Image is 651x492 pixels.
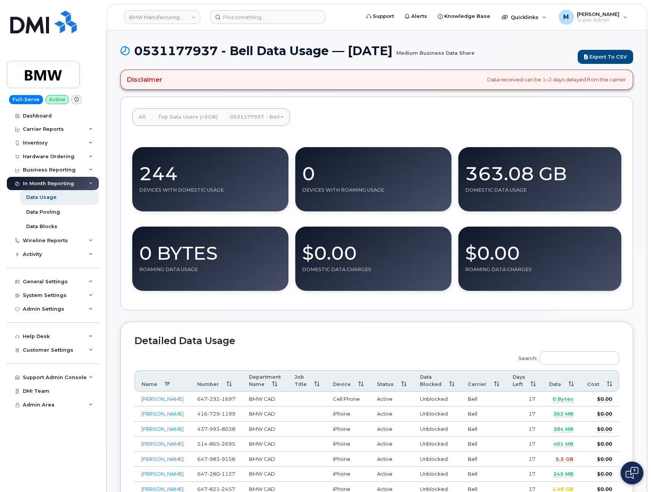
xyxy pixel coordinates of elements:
td: Active [370,422,413,437]
input: Search: [540,351,619,365]
td: Bell [461,452,506,467]
td: Active [370,392,413,407]
span: 401 MB [553,441,573,447]
div: 0 Bytes [139,233,282,267]
th: Data Blocked: activate to sort column ascending [413,370,461,392]
span: 647 [197,486,235,492]
small: Medium Business Data Share [396,44,475,56]
div: Roaming Data Usage [139,267,282,273]
span: 437 [197,426,235,432]
td: 17 [506,436,542,452]
td: Active [370,436,413,452]
img: Open chat [626,467,638,479]
h4: Disclaimer [127,76,162,83]
th: Days Left: activate to sort column ascending [506,370,542,392]
h2: Detailed Data Usage [135,336,619,346]
td: iPhone [326,406,370,422]
span: $0.00 [597,456,612,462]
div: 363.08 GB [465,154,615,187]
td: Bell [461,392,506,407]
span: $0.00 [597,441,612,447]
span: 647 [197,456,235,462]
td: Unblocked [413,392,461,407]
th: Department Name: activate to sort column ascending [242,370,288,392]
td: iPhone [326,452,370,467]
td: Bell [461,467,506,482]
span: 416 [197,411,235,417]
span: 2457 [220,486,235,492]
td: Active [370,467,413,482]
th: Device: activate to sort column ascending [326,370,370,392]
h1: 0531177937 - Bell Data Usage — [DATE] [120,44,574,57]
span: 292 [207,396,220,402]
div: Devices With Domestic Usage [139,187,282,193]
div: Devices With Roaming Usage [302,187,445,193]
th: Number: activate to sort column ascending [190,370,242,392]
td: Active [370,406,413,422]
td: BMW CAD [242,467,288,482]
th: Cost: activate to sort column ascending [580,370,619,392]
a: Top Data Users (>5GB) [152,109,224,125]
span: $0.00 [597,471,612,477]
span: 729 [207,411,220,417]
span: 0 Bytes [553,396,573,402]
a: [PERSON_NAME] [141,486,184,492]
div: 244 [139,154,282,187]
td: 17 [506,422,542,437]
a: All [133,109,152,125]
div: 0 [302,154,445,187]
span: 9158 [220,456,235,462]
td: Unblocked [413,406,461,422]
span: 821 [207,486,220,492]
span: 1199 [220,411,235,417]
div: $0.00 [465,233,615,267]
a: 0531177937 - Bell [224,109,290,125]
div: $0.00 [302,233,445,267]
span: 647 [197,396,235,402]
td: Unblocked [413,467,461,482]
a: Export to CSV [578,50,633,64]
label: Search: [513,346,619,368]
th: Data: activate to sort column ascending [542,370,580,392]
a: [PERSON_NAME] [141,426,184,432]
a: [PERSON_NAME] [141,471,184,477]
th: Status: activate to sort column ascending [370,370,413,392]
td: iPhone [326,422,370,437]
span: 514 [197,441,235,447]
td: 17 [506,467,542,482]
td: Unblocked [413,422,461,437]
div: Domestic Data Usage [465,187,615,193]
a: [PERSON_NAME] [141,456,184,462]
div: Data received can be 1–2 days delayed from the carrier. [120,70,633,89]
span: 983 [207,456,220,462]
td: BMW CAD [242,422,288,437]
td: Cell Phone [326,392,370,407]
td: 17 [506,392,542,407]
td: 17 [506,406,542,422]
a: [PERSON_NAME] [141,411,184,417]
th: Name: activate to sort column descending [135,370,190,392]
span: $0.00 [597,411,612,417]
span: $0.00 [597,396,612,402]
th: Job Title: activate to sort column ascending [288,370,326,392]
td: Bell [461,422,506,437]
span: 1127 [220,471,235,477]
td: Bell [461,406,506,422]
span: 1697 [220,396,235,402]
td: iPhone [326,467,370,482]
td: Unblocked [413,452,461,467]
td: Active [370,452,413,467]
span: 993 [207,426,220,432]
td: Bell [461,436,506,452]
span: 2695 [220,441,235,447]
span: 280 [207,471,220,477]
td: BMW CAD [242,392,288,407]
a: [PERSON_NAME] [141,441,184,447]
td: 17 [506,452,542,467]
td: BMW CAD [242,452,288,467]
td: BMW CAD [242,436,288,452]
a: [PERSON_NAME] [141,396,184,402]
span: 384 MB [553,426,573,432]
span: $0.00 [597,426,612,432]
th: Carrier: activate to sort column ascending [461,370,506,392]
